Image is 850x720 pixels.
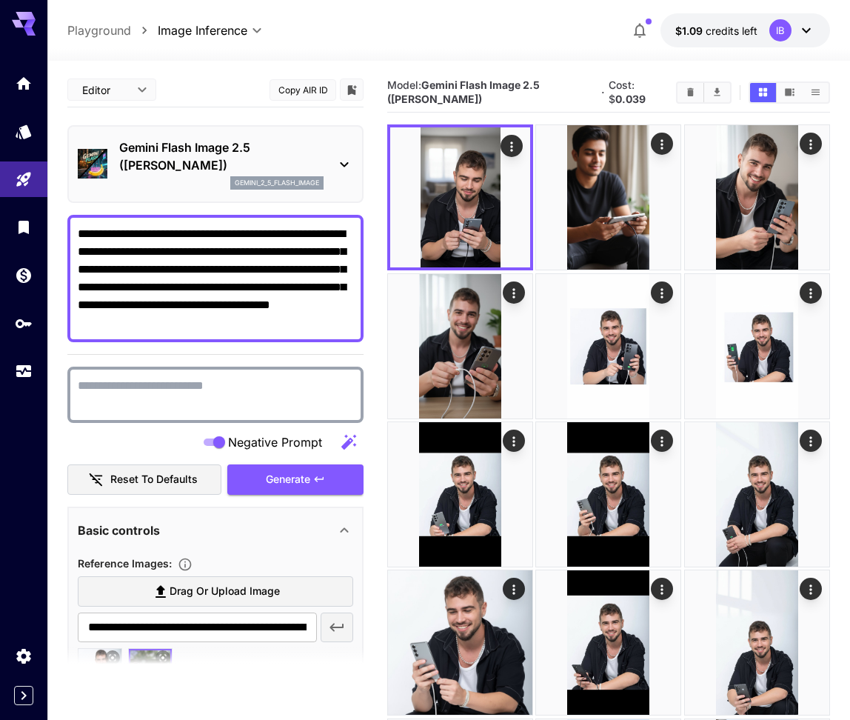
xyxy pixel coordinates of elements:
[769,19,792,41] div: IB
[15,170,33,189] div: Playground
[15,362,33,381] div: Usage
[119,139,324,174] p: Gemini Flash Image 2.5 ([PERSON_NAME])
[652,281,674,304] div: Actions
[675,23,757,39] div: $1.0919
[800,578,822,600] div: Actions
[270,79,336,101] button: Copy AIR ID
[536,274,680,419] img: 9k=
[706,24,757,37] span: credits left
[503,281,525,304] div: Actions
[660,13,830,47] button: $1.0919IB
[677,83,703,102] button: Clear All
[158,21,247,39] span: Image Inference
[82,82,128,98] span: Editor
[800,133,822,155] div: Actions
[800,281,822,304] div: Actions
[15,218,33,236] div: Library
[390,127,530,267] img: 2Q==
[67,21,131,39] a: Playground
[704,83,730,102] button: Download All
[235,178,319,188] p: gemini_2_5_flash_image
[78,513,353,548] div: Basic controls
[685,274,829,419] img: Z
[15,647,33,665] div: Settings
[15,74,33,93] div: Home
[685,570,829,715] img: 9k=
[652,133,674,155] div: Actions
[800,430,822,452] div: Actions
[676,81,732,104] div: Clear AllDownload All
[78,521,160,539] p: Basic controls
[387,79,540,105] span: Model:
[172,557,198,572] button: Upload a reference image to guide the result. This is needed for Image-to-Image or Inpainting. Su...
[78,557,172,570] span: Reference Images :
[675,24,706,37] span: $1.09
[749,81,830,104] div: Show media in grid viewShow media in video viewShow media in list view
[227,464,364,495] button: Generate
[78,576,353,607] label: Drag or upload image
[388,570,532,715] img: Z
[685,125,829,270] img: 9k=
[345,81,358,99] button: Add to library
[536,570,680,715] img: 2Q==
[266,470,310,489] span: Generate
[67,464,221,495] button: Reset to defaults
[601,84,605,101] p: ·
[228,433,322,451] span: Negative Prompt
[685,422,829,567] img: 2Q==
[609,79,646,105] span: Cost: $
[536,422,680,567] img: Z
[388,274,532,419] img: 9k=
[15,266,33,284] div: Wallet
[170,582,280,601] span: Drag or upload image
[14,686,33,705] button: Expand sidebar
[501,135,523,157] div: Actions
[536,125,680,270] img: 2Q==
[777,83,803,102] button: Show media in video view
[15,122,33,141] div: Models
[15,314,33,333] div: API Keys
[67,21,158,39] nav: breadcrumb
[78,133,353,196] div: Gemini Flash Image 2.5 ([PERSON_NAME])gemini_2_5_flash_image
[503,430,525,452] div: Actions
[652,578,674,600] div: Actions
[615,93,646,105] b: 0.039
[503,578,525,600] div: Actions
[803,83,829,102] button: Show media in list view
[388,422,532,567] img: Z
[652,430,674,452] div: Actions
[750,83,776,102] button: Show media in grid view
[387,79,540,105] b: Gemini Flash Image 2.5 ([PERSON_NAME])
